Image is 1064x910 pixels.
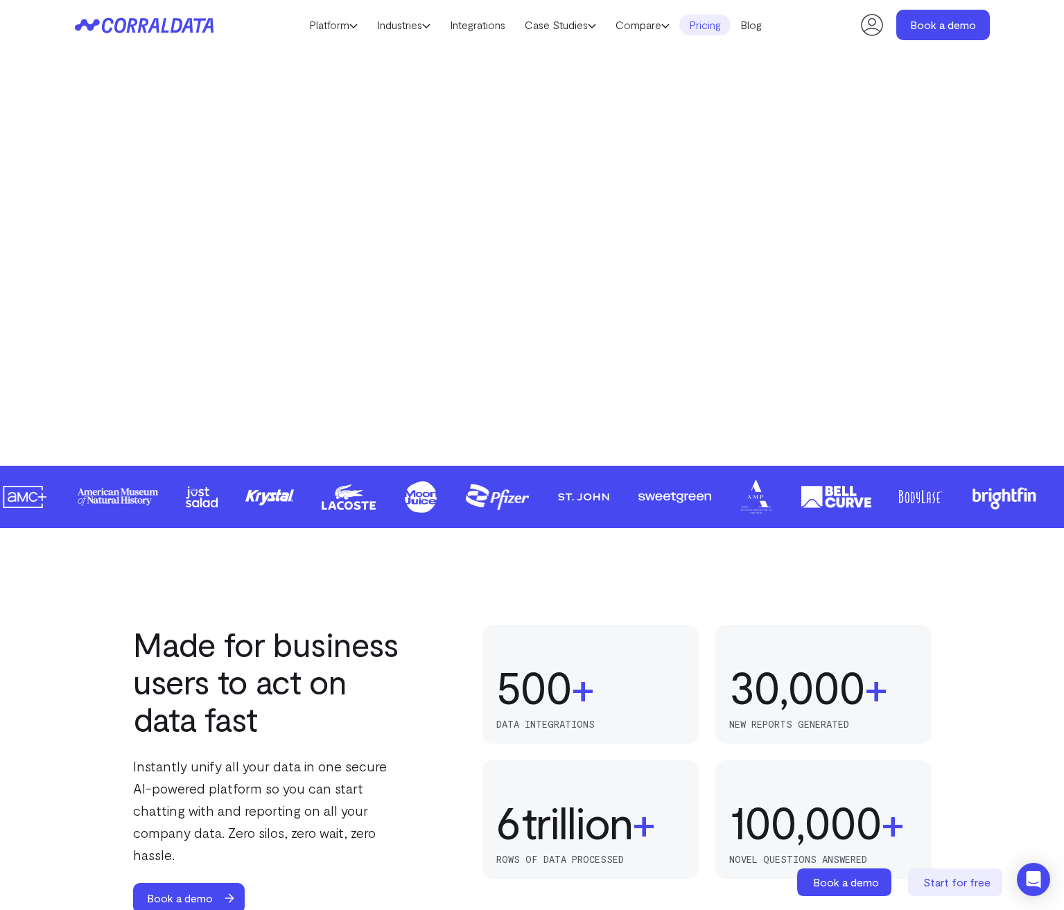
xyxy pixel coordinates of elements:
[729,797,881,847] div: 100,000
[367,15,440,35] a: Industries
[133,755,408,866] p: Instantly unify all your data in one secure AI-powered platform so you can start chatting with an...
[813,875,879,889] span: Book a demo
[299,15,367,35] a: Platform
[522,797,632,847] span: trillion
[632,797,655,847] span: +
[797,868,894,896] a: Book a demo
[496,662,571,712] div: 500
[606,15,679,35] a: Compare
[864,662,887,712] span: +
[729,854,918,865] p: novel questions answered
[1017,863,1050,896] div: Open Intercom Messenger
[571,662,594,712] span: +
[496,854,685,865] p: rows of data processed
[729,662,864,712] div: 30,000
[881,797,904,847] span: +
[729,719,918,730] p: new reports generated
[679,15,731,35] a: Pricing
[896,10,990,40] a: Book a demo
[908,868,1005,896] a: Start for free
[731,15,771,35] a: Blog
[923,875,991,889] span: Start for free
[515,15,606,35] a: Case Studies
[496,719,685,730] p: data integrations
[440,15,515,35] a: Integrations
[496,797,522,847] div: 6
[133,625,408,737] h2: Made for business users to act on data fast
